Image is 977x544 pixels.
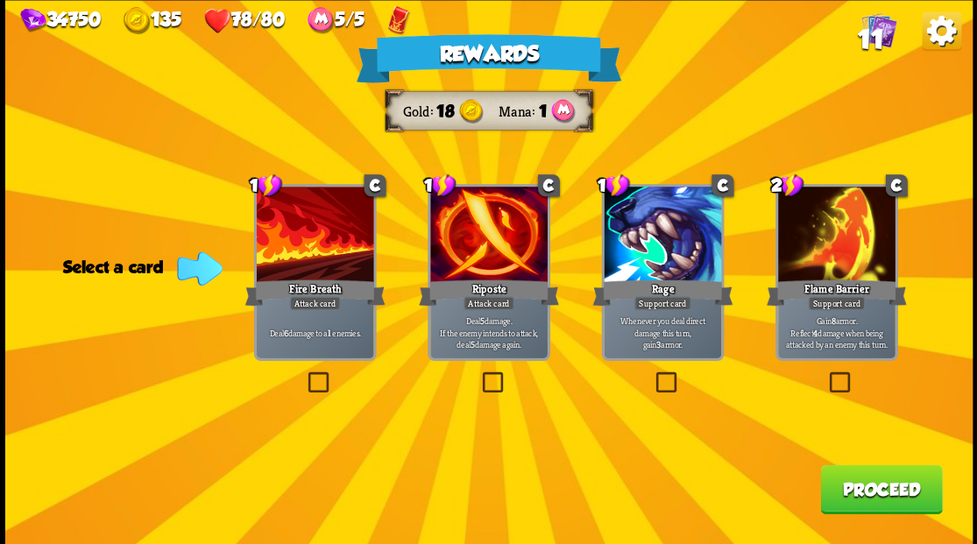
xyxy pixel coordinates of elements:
[463,296,513,310] div: Attack card
[418,277,558,308] div: Riposte
[387,5,411,36] img: Red Envelope - Normal enemies drop an additional card reward.
[597,173,629,197] div: 1
[307,7,334,34] img: ManaPoints.png
[538,102,546,121] span: 1
[712,174,733,196] div: C
[283,327,287,338] b: 6
[244,277,385,308] div: Fire Breath
[606,314,718,350] p: Whenever you deal direct damage this turn, gain armor.
[402,102,436,120] div: Gold
[470,338,474,350] b: 5
[203,7,284,34] div: Health
[123,7,150,34] img: gold.png
[831,314,835,326] b: 8
[592,277,733,308] div: Rage
[479,314,484,326] b: 5
[433,314,544,350] p: Deal damage. If the enemy intends to attack, deal damage again.
[259,327,371,338] p: Deal damage to all enemies.
[250,173,282,197] div: 1
[766,277,906,308] div: Flame Barrier
[423,173,456,197] div: 1
[781,314,892,350] p: Gain armor. Reflect damage when being attacked by an enemy this turn.
[922,11,961,51] img: OptionsButton.png
[860,11,896,47] img: Cards_Icon.png
[289,296,340,310] div: Attack card
[813,327,818,338] b: 4
[537,174,559,196] div: C
[356,34,621,82] div: Rewards
[771,173,804,197] div: 2
[307,7,364,34] div: Mana
[808,296,865,310] div: Support card
[177,251,223,286] img: indicator-arrow.png
[857,25,882,54] span: 11
[634,296,690,310] div: Support card
[459,99,484,124] img: gold.png
[20,8,46,32] img: gem.png
[498,102,538,120] div: Mana
[203,7,230,34] img: health.png
[20,8,100,32] div: Gems
[860,11,896,51] div: View all the cards in your deck
[885,174,907,196] div: C
[123,7,181,34] div: Gold
[820,464,942,513] button: Proceed
[63,257,216,276] div: Select a card
[436,102,455,121] span: 18
[364,174,386,196] div: C
[656,338,661,350] b: 3
[551,99,575,124] img: ManaPoints.png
